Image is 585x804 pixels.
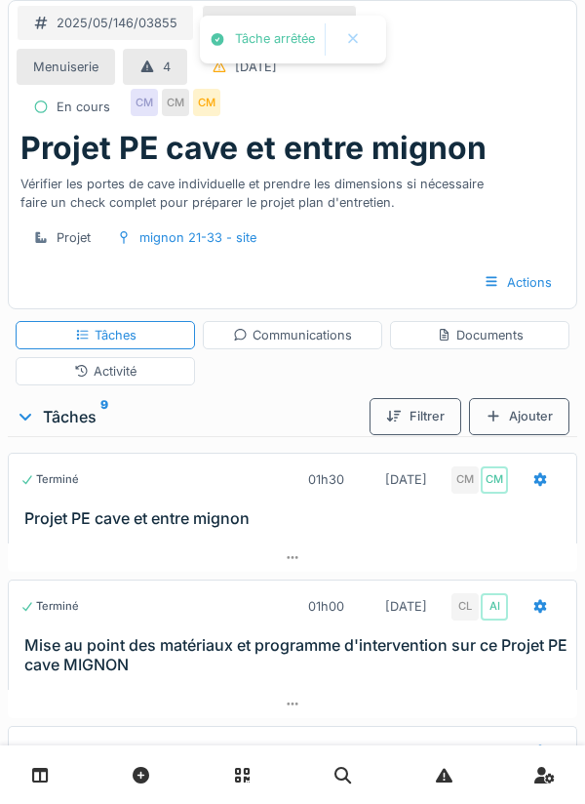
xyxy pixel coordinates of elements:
div: AI [481,593,508,621]
div: 01h00 [308,597,344,616]
div: Documents [437,326,524,344]
div: mignon 21-33 - site [139,228,256,247]
div: [DATE] [385,597,427,616]
div: Menuiserie [33,58,98,76]
div: Activité [74,362,136,381]
div: Tâches [16,405,362,428]
div: CM [131,89,158,116]
div: 24h00 [362,744,401,762]
div: CM [451,466,479,494]
h1: Projet PE cave et entre mignon [20,130,487,167]
div: Tâches [75,326,136,344]
div: [DATE] [442,744,484,762]
div: CM [162,89,189,116]
div: Actions [467,264,568,301]
h3: Mise au point des matériaux et programme d'intervention sur ce Projet PE cave MIGNON [24,636,568,673]
div: Filtrer [370,398,461,434]
div: Terminé [20,598,79,615]
div: En cours [20,744,84,761]
div: Tâche arrêtée [235,31,315,48]
div: Ajouter [469,398,569,434]
div: [DATE] [385,470,427,489]
div: CL [451,593,479,621]
div: En cours [57,98,110,116]
div: Terminé [20,471,79,488]
sup: 9 [100,405,108,428]
div: CM [193,89,220,116]
div: 01h30 [308,470,344,489]
div: CM [481,466,508,494]
div: 2025/05/146/03855 [57,14,177,32]
h3: Projet PE cave et entre mignon [24,509,568,528]
div: [DATE] [235,58,277,76]
div: 4 [163,58,171,76]
div: Vérifier les portes de cave individuelle et prendre les dimensions si nécessaire faire un check c... [20,167,565,212]
div: 600 - Charges foyer [218,14,340,32]
div: Communications [233,326,352,344]
div: Projet [57,228,91,247]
